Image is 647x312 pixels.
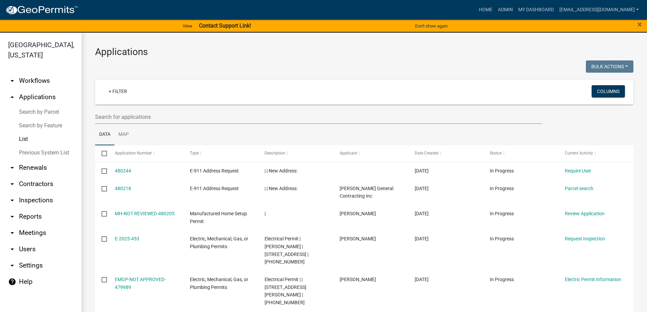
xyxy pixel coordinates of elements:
[190,277,248,290] span: Electric, Mechanical, Gas, or Plumbing Permits
[565,211,605,216] a: Review Application
[586,60,633,73] button: Bulk Actions
[490,168,514,173] span: In Progress
[108,145,183,162] datatable-header-cell: Application Number
[114,124,133,146] a: Map
[415,151,438,155] span: Date Created
[265,236,308,264] span: Electrical Permit | Jimmy Hunsinger | 7930 HWY 184 | 021-00-00-012
[95,124,114,146] a: Data
[190,151,199,155] span: Type
[199,22,251,29] strong: Contact Support Link!
[8,180,16,188] i: arrow_drop_down
[557,3,642,16] a: [EMAIL_ADDRESS][DOMAIN_NAME]
[565,236,605,241] a: Request Inspection
[565,168,591,173] a: Require User
[115,236,139,241] a: E-2025-453
[565,186,593,191] a: Parcel search
[565,151,593,155] span: Current Activity
[483,145,558,162] datatable-header-cell: Status
[490,277,514,282] span: In Progress
[415,277,429,282] span: 09/17/2025
[8,278,16,286] i: help
[516,3,557,16] a: My Dashboard
[95,145,108,162] datatable-header-cell: Select
[265,211,266,216] span: |
[495,3,516,16] a: Admin
[490,211,514,216] span: In Progress
[565,277,621,282] a: Electric Permit Information
[476,3,495,16] a: Home
[8,164,16,172] i: arrow_drop_down
[490,186,514,191] span: In Progress
[592,85,625,97] button: Columns
[265,151,285,155] span: Description
[103,85,132,97] a: + Filter
[258,145,333,162] datatable-header-cell: Description
[340,211,376,216] span: Rhett Burns
[415,211,429,216] span: 09/18/2025
[8,261,16,270] i: arrow_drop_down
[190,236,248,249] span: Electric, Mechanical, Gas, or Plumbing Permits
[190,211,247,224] span: Manufactured Home Setup Permit
[340,151,357,155] span: Applicant
[415,168,429,173] span: 09/18/2025
[265,277,306,305] span: Electrical Permit | | 152 TROY RD | 179-00-00-019
[265,168,298,173] span: | | New Address:
[415,236,429,241] span: 09/17/2025
[180,20,195,32] a: View
[95,46,633,58] h3: Applications
[8,196,16,204] i: arrow_drop_down
[95,110,542,124] input: Search for applications
[8,213,16,221] i: arrow_drop_down
[115,151,152,155] span: Application Number
[340,277,376,282] span: Brian Shirley
[8,77,16,85] i: arrow_drop_down
[415,186,429,191] span: 09/18/2025
[115,168,131,173] a: 480244
[8,245,16,253] i: arrow_drop_down
[183,145,258,162] datatable-header-cell: Type
[265,186,298,191] span: | | New Address:
[637,20,642,29] button: Close
[190,168,239,173] span: E-911 Address Request
[115,186,131,191] a: 480218
[8,229,16,237] i: arrow_drop_down
[408,145,483,162] datatable-header-cell: Date Created
[190,186,239,191] span: E-911 Address Request
[558,145,633,162] datatable-header-cell: Current Activity
[8,93,16,101] i: arrow_drop_up
[490,236,514,241] span: In Progress
[340,236,376,241] span: Jimmy Hunsinger
[412,20,450,32] button: Don't show again
[115,277,166,290] a: EMGP-NOT APPROVED-479989
[340,186,393,199] span: Sommers General Contracting Inc
[333,145,408,162] datatable-header-cell: Applicant
[115,211,175,216] a: MH-NOT REVIEWED-480205
[637,20,642,29] span: ×
[490,151,502,155] span: Status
